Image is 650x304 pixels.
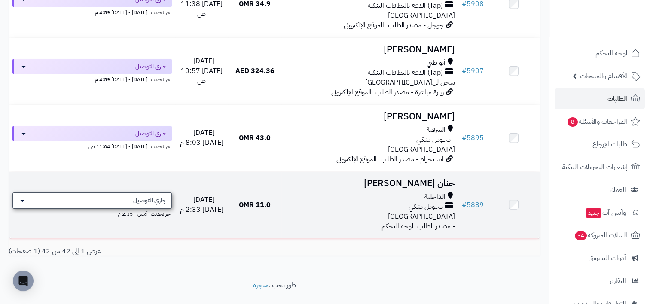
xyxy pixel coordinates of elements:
div: Open Intercom Messenger [13,271,34,291]
h3: حنان [PERSON_NAME] [285,179,455,188]
a: إشعارات التحويلات البنكية [555,157,645,177]
a: الطلبات [555,88,645,109]
span: الطلبات [607,93,627,105]
a: #5895 [461,133,483,143]
span: 11.0 OMR [239,200,271,210]
span: شحن لل[GEOGRAPHIC_DATA] [365,77,455,88]
a: #5889 [461,200,483,210]
span: الداخلية [424,192,445,202]
span: [DATE] - [DATE] 2:33 م [180,195,223,215]
span: العملاء [609,184,626,196]
span: # [461,200,466,210]
span: جاري التوصيل [135,62,167,71]
a: أدوات التسويق [555,248,645,268]
span: الأقسام والمنتجات [580,70,627,82]
h3: [PERSON_NAME] [285,112,455,122]
span: جوجل - مصدر الطلب: الموقع الإلكتروني [343,20,443,30]
span: وآتس آب [585,207,626,219]
h3: [PERSON_NAME] [285,45,455,55]
div: اخر تحديث: [DATE] - [DATE] 11:04 ص [12,141,172,150]
span: طلبات الإرجاع [592,138,627,150]
div: اخر تحديث: [DATE] - [DATE] 4:59 م [12,74,172,83]
div: اخر تحديث: أمس - 2:35 م [12,209,172,218]
span: جاري التوصيل [135,129,167,138]
a: وآتس آبجديد [555,202,645,223]
span: (Tap) الدفع بالبطاقات البنكية [367,68,442,78]
span: جاري التوصيل [133,196,166,205]
a: العملاء [555,179,645,200]
span: التقارير [610,275,626,287]
div: اخر تحديث: [DATE] - [DATE] 4:59 م [12,7,172,16]
span: # [461,66,466,76]
span: [GEOGRAPHIC_DATA] [388,10,455,21]
a: متجرة [253,280,269,290]
div: عرض 1 إلى 42 من 42 (1 صفحات) [2,246,275,256]
span: إشعارات التحويلات البنكية [562,161,627,173]
span: 43.0 OMR [239,133,271,143]
span: 324.36 AED [235,66,275,76]
span: [GEOGRAPHIC_DATA] [388,144,455,155]
a: طلبات الإرجاع [555,134,645,155]
span: تـحـويـل بـنـكـي [408,202,442,212]
a: السلات المتروكة34 [555,225,645,246]
span: انستجرام - مصدر الطلب: الموقع الإلكتروني [336,154,443,164]
a: المراجعات والأسئلة8 [555,111,645,132]
span: لوحة التحكم [595,47,627,59]
span: تـحـويـل بـنـكـي [416,135,450,145]
span: أبو ظبي [426,58,445,68]
span: زيارة مباشرة - مصدر الطلب: الموقع الإلكتروني [331,87,443,97]
span: 34 [575,231,587,240]
span: [DATE] - [DATE] 8:03 م [180,128,223,148]
span: (Tap) الدفع بالبطاقات البنكية [367,1,442,11]
span: [GEOGRAPHIC_DATA] [388,211,455,222]
img: logo-2.png [592,21,642,40]
span: [DATE] - [DATE] 10:57 ص [181,56,223,86]
a: لوحة التحكم [555,43,645,64]
span: # [461,133,466,143]
span: السلات المتروكة [574,229,627,241]
span: الشرقية [426,125,445,135]
a: التقارير [555,271,645,291]
span: أدوات التسويق [589,252,626,264]
a: #5907 [461,66,483,76]
span: المراجعات والأسئلة [567,116,627,128]
span: 8 [568,117,578,127]
td: - مصدر الطلب: لوحة التحكم [281,172,458,238]
span: جديد [586,208,601,218]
